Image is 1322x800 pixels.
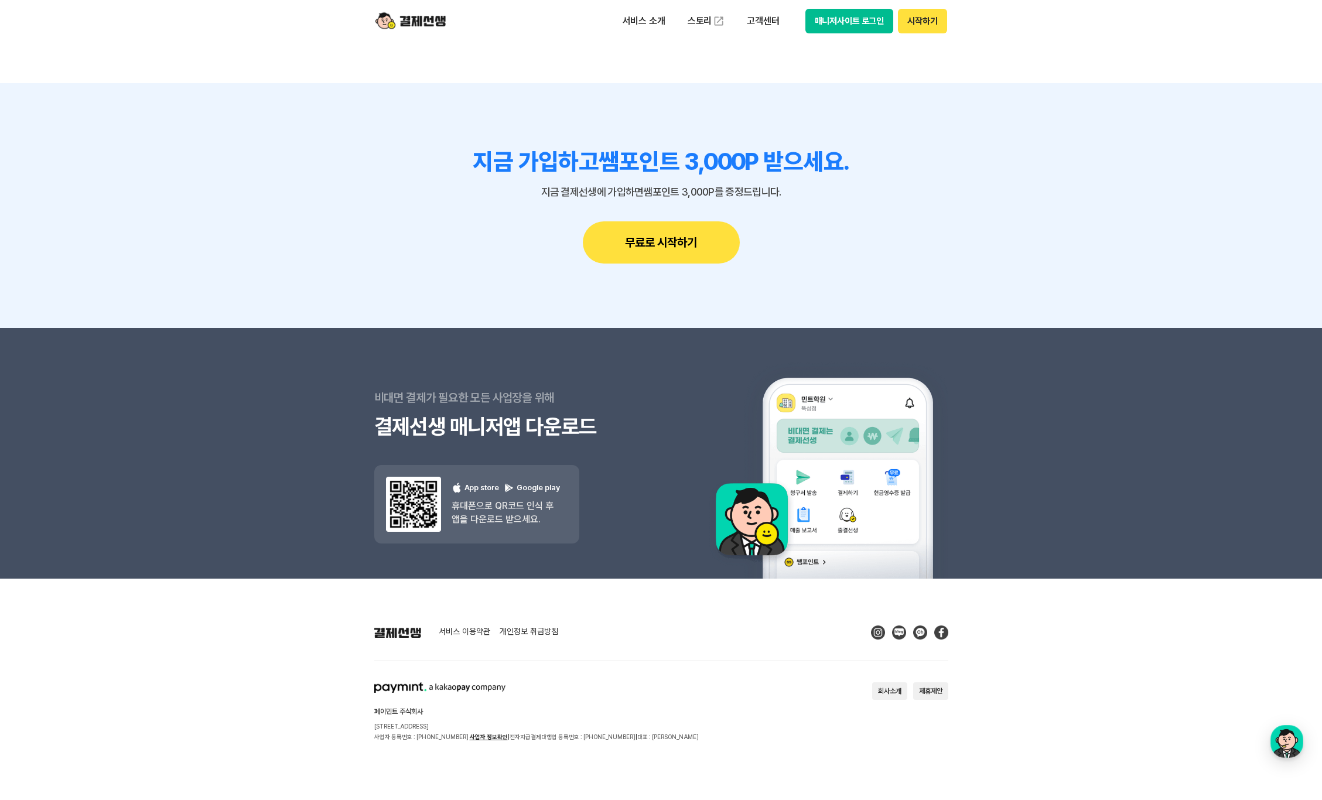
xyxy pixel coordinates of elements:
span: | [636,733,637,740]
img: 결제선생 로고 [374,627,421,638]
p: Google play [504,483,560,494]
img: logo [375,10,446,32]
h2: 페이민트 주식회사 [374,708,699,715]
p: 서비스 소개 [614,11,674,32]
a: 사업자 정보확인 [470,733,508,740]
img: 애플 로고 [452,483,462,493]
button: 무료로 시작하기 [583,221,740,264]
img: 앱 예시 이미지 [701,330,948,579]
img: Instagram [871,625,885,640]
a: 서비스 이용약관 [439,627,490,638]
img: Kakao Talk [913,625,927,640]
a: 개인정보 취급방침 [500,627,558,638]
a: 설정 [151,371,225,401]
span: 홈 [37,389,44,398]
img: 앱 다운도르드 qr [386,477,441,532]
span: | [508,733,510,740]
p: App store [452,483,499,494]
img: 구글 플레이 로고 [504,483,514,493]
button: 회사소개 [872,682,907,700]
p: 고객센터 [739,11,787,32]
a: 홈 [4,371,77,401]
h3: 결제선생 매니저앱 다운로드 [374,412,661,442]
p: 사업자 등록번호 : [PHONE_NUMBER] 전자지급결제대행업 등록번호 : [PHONE_NUMBER] 대표 : [PERSON_NAME] [374,731,699,742]
a: 스토리 [679,9,733,33]
p: 지금 결제선생에 가입하면 쌤포인트 3,000P를 증정드립니다. [374,186,948,198]
span: 대화 [107,389,121,399]
img: Facebook [934,625,948,640]
button: 제휴제안 [913,682,948,700]
a: 대화 [77,371,151,401]
p: [STREET_ADDRESS] [374,721,699,731]
img: Blog [892,625,906,640]
button: 시작하기 [898,9,947,33]
button: 매니저사이트 로그인 [805,9,894,33]
span: 설정 [181,389,195,398]
img: 외부 도메인 오픈 [713,15,725,27]
p: 비대면 결제가 필요한 모든 사업장을 위해 [374,383,661,412]
h3: 지금 가입하고 쌤포인트 3,000P 받으세요. [374,148,948,176]
img: paymint logo [374,682,505,693]
p: 휴대폰으로 QR코드 인식 후 앱을 다운로드 받으세요. [452,499,560,526]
